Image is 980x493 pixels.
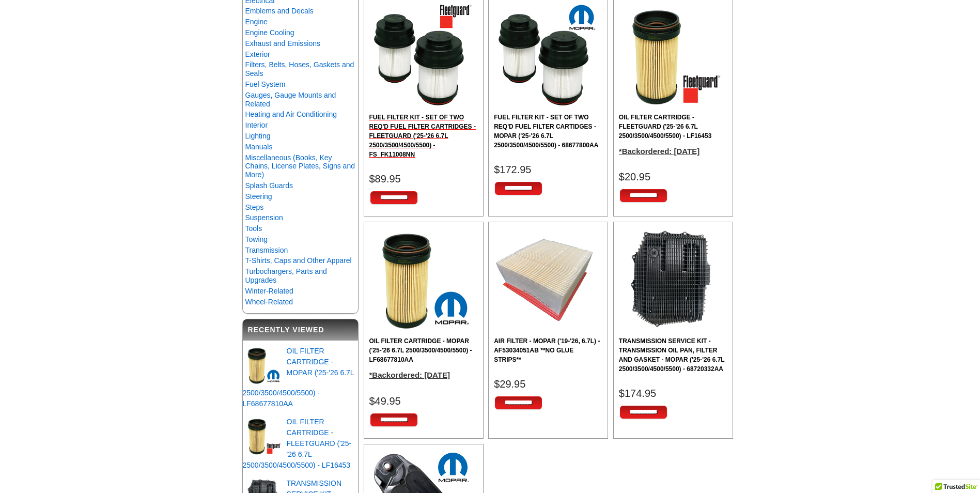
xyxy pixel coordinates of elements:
a: Engine Cooling [245,28,294,37]
a: OIL FILTER CARTRIDGE - FLEETGUARD ('25-'26 6.7L 2500/3500/4500/5500) - LF16453 [619,113,727,141]
img: FUEL FILTER KIT - SET OF TWO REQ'D FUEL FILTER CARTIDGES - MOPAR ('25-'26 6.7L 2500/3500/4500/550... [494,4,597,107]
span: $20.95 [619,171,650,182]
strong: *Backordered: [DATE] [369,371,450,379]
a: Towing [245,235,268,243]
span: $29.95 [494,378,525,390]
a: Tools [245,224,262,233]
span: $89.95 [369,173,401,184]
img: OIL FILTER CARTRIDGE - FLEETGUARD ('25-'26 6.7L 2500/3500/4500/5500) - LF16453 [243,417,282,455]
a: Wheel-Related [245,298,293,306]
strong: *Backordered: [DATE] [619,147,699,156]
a: Turbochargers, Parts and Upgrades [245,267,327,284]
a: FUEL FILTER KIT - SET OF TWO REQ'D FUEL FILTER CARTIDGES - MOPAR ('25-'26 6.7L 2500/3500/4500/550... [494,113,602,150]
a: Lighting [245,132,271,140]
a: Exterior [245,50,270,58]
a: Emblems and Decals [245,7,314,15]
a: Transmission [245,246,288,254]
span: $49.95 [369,395,401,407]
a: Steering [245,192,272,201]
span: $174.95 [619,388,656,399]
img: TRANSMISSION SERVICE KIT - TRANSMISSION OIL PAN, FILTER AND GASKET - MOPAR ('25-'26 6.7L 2500/350... [619,227,722,331]
a: Manuals [245,143,273,151]
a: Heating and Air Conditioning [245,110,337,118]
a: FUEL FILTER KIT - SET OF TWO REQ'D FUEL FILTER CARTRIDGES - FLEETGUARD ('25-'26 6.7L 2500/3500/45... [369,113,478,159]
a: OIL FILTER CARTRIDGE - MOPAR ('25-'26 6.7L 2500/3500/4500/5500) - LF68677810AA [369,336,478,364]
img: OIL FILTER CARTRIDGE - MOPAR ('25-'26 6.7L 2500/3500/4500/5500) - LF68677810AA [243,346,282,384]
a: OIL FILTER CARTRIDGE - MOPAR ('25-'26 6.7L 2500/3500/4500/5500) - LF68677810AA [243,347,354,408]
a: T-Shirts, Caps and Other Apparel [245,256,352,265]
img: OIL FILTER CARTRIDGE - FLEETGUARD ('25-'26 6.7L 2500/3500/4500/5500) - LF16453 [619,4,722,107]
img: AIR FILTER - MOPAR ('19-'26, 6.7L) - AF53034051AB **NO GLUE STRIPS** [494,227,597,331]
a: Steps [245,203,264,211]
a: Exhaust and Emissions [245,39,321,48]
img: OIL FILTER CARTRIDGE - MOPAR ('25-'26 6.7L 2500/3500/4500/5500) - LF68677810AA [369,227,473,331]
a: Miscellaneous (Books, Key Chains, License Plates, Signs and More) [245,153,355,179]
a: TRANSMISSION SERVICE KIT - TRANSMISSION OIL PAN, FILTER AND GASKET - MOPAR ('25-'26 6.7L 2500/350... [619,336,727,374]
a: Engine [245,18,268,26]
a: AIR FILTER - MOPAR ('19-'26, 6.7L) - AF53034051AB **NO GLUE STRIPS** [494,336,602,364]
h2: Recently Viewed [243,319,358,341]
a: Splash Guards [245,181,293,190]
a: Fuel System [245,80,286,88]
span: $172.95 [494,164,531,175]
a: Gauges, Gauge Mounts and Related [245,91,336,108]
a: Filters, Belts, Hoses, Gaskets and Seals [245,60,354,78]
a: Interior [245,121,268,129]
a: OIL FILTER CARTRIDGE - FLEETGUARD ('25-'26 6.7L 2500/3500/4500/5500) - LF16453 [243,418,352,469]
a: Winter-Related [245,287,293,295]
a: Suspension [245,213,283,222]
img: FUEL FILTER KIT - SET OF TWO REQ'D FUEL FILTER CARTRIDGES - FLEETGUARD ('25-'26 6.7L 2500/3500/45... [369,4,473,107]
